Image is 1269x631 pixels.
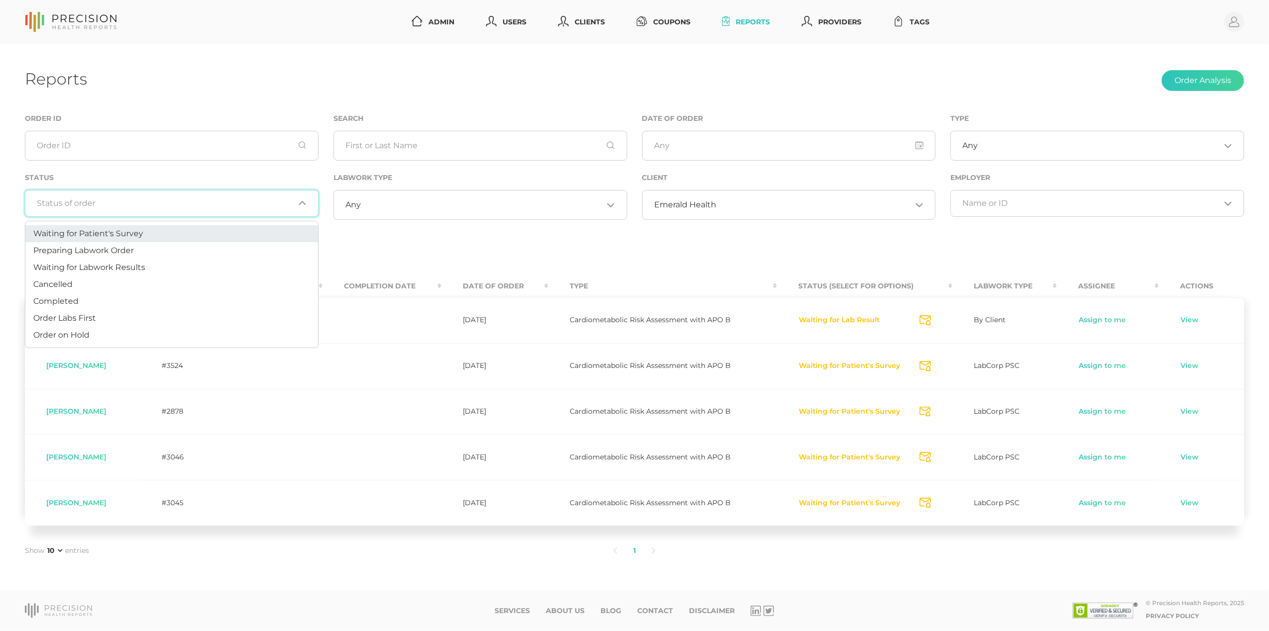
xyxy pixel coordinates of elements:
span: Waiting for Labwork Results [33,263,145,272]
a: Reports [718,13,774,31]
th: Assignee : activate to sort column ascending [1057,275,1159,297]
img: SSL site seal - click to verify [1073,603,1138,619]
label: Type [950,114,969,123]
a: View [1180,452,1199,462]
span: [PERSON_NAME] [46,361,106,370]
label: Employer [950,174,990,182]
span: Emerald Health [654,200,716,210]
span: Cardiometabolic Risk Assessment with APO B [570,407,731,416]
a: Admin [408,13,458,31]
span: Any [345,200,361,210]
th: Labwork Type : activate to sort column ascending [952,275,1057,297]
svg: Send Notification [920,361,931,371]
td: [DATE] [441,480,548,526]
label: Client [642,174,668,182]
a: Assign to me [1078,407,1126,417]
span: Completed [33,296,79,306]
th: Completion Date : activate to sort column ascending [323,275,441,297]
span: Cardiometabolic Risk Assessment with APO B [570,361,731,370]
span: Cardiometabolic Risk Assessment with APO B [570,452,731,461]
label: Status [25,174,54,182]
span: LabCorp PSC [974,498,1019,507]
a: Disclaimer [689,607,735,615]
span: Waiting for Patient's Survey [33,229,143,238]
span: LabCorp PSC [974,407,1019,416]
label: Search [334,114,363,123]
a: Tags [889,13,933,31]
td: #2878 [140,389,220,435]
div: Search for option [642,190,936,220]
input: First or Last Name [334,131,627,161]
h1: Reports [25,69,87,89]
input: Any [642,131,936,161]
span: Order Labs First [33,313,96,323]
a: Clients [554,13,609,31]
a: Assign to me [1078,452,1126,462]
input: Order ID [25,131,319,161]
input: Search for option [37,198,295,208]
div: Search for option [950,131,1244,161]
td: #3524 [140,343,220,389]
a: Privacy Policy [1146,612,1199,620]
a: Contact [637,607,673,615]
svg: Send Notification [920,452,931,462]
td: [DATE] [441,343,548,389]
a: View [1180,407,1199,417]
span: Any [963,141,978,151]
span: Cancelled [33,279,73,289]
label: Order ID [25,114,62,123]
svg: Send Notification [920,407,931,417]
td: #3046 [140,434,220,480]
a: View [1180,361,1199,371]
input: Search for option [963,198,1220,208]
div: Search for option [25,190,319,217]
a: Assign to me [1078,361,1126,371]
a: View [1180,315,1199,325]
span: [PERSON_NAME] [46,407,106,416]
label: Labwork Type [334,174,392,182]
span: [PERSON_NAME] [46,452,106,461]
span: Cardiometabolic Risk Assessment with APO B [570,498,731,507]
span: By Client [974,315,1006,324]
th: Actions [1159,275,1244,297]
span: LabCorp PSC [974,361,1019,370]
input: Search for option [361,200,603,210]
a: Providers [798,13,865,31]
button: Waiting for Patient's Survey [798,361,901,371]
a: View [1180,498,1199,508]
th: Type : activate to sort column ascending [548,275,777,297]
div: © Precision Health Reports, 2025 [1146,599,1244,607]
button: Waiting for Patient's Survey [798,498,901,508]
button: Order Analysis [1162,70,1244,91]
button: Waiting for Patient's Survey [798,452,901,462]
input: Search for option [716,200,912,210]
span: Cardiometabolic Risk Assessment with APO B [570,315,731,324]
td: [DATE] [441,297,548,343]
span: [PERSON_NAME] [46,498,106,507]
th: Date Of Order : activate to sort column ascending [441,275,548,297]
a: About Us [546,607,585,615]
input: Search for option [978,141,1220,151]
svg: Send Notification [920,315,931,326]
a: Coupons [633,13,694,31]
label: Date of Order [642,114,703,123]
span: Preparing Labwork Order [33,246,134,255]
th: Status (Select for Options) : activate to sort column ascending [777,275,952,297]
div: Search for option [334,190,627,220]
svg: Send Notification [920,498,931,508]
td: [DATE] [441,389,548,435]
a: Users [482,13,530,31]
select: Showentries [45,545,64,555]
td: [DATE] [441,434,548,480]
a: Blog [600,607,621,615]
span: LabCorp PSC [974,452,1019,461]
a: Services [495,607,530,615]
div: Search for option [950,190,1244,217]
td: #3045 [140,480,220,526]
span: Order on Hold [33,330,89,340]
button: Waiting for Patient's Survey [798,407,901,417]
label: Show entries [25,545,89,556]
a: Assign to me [1078,315,1126,325]
a: Assign to me [1078,498,1126,508]
button: Waiting for Lab Result [798,315,880,325]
